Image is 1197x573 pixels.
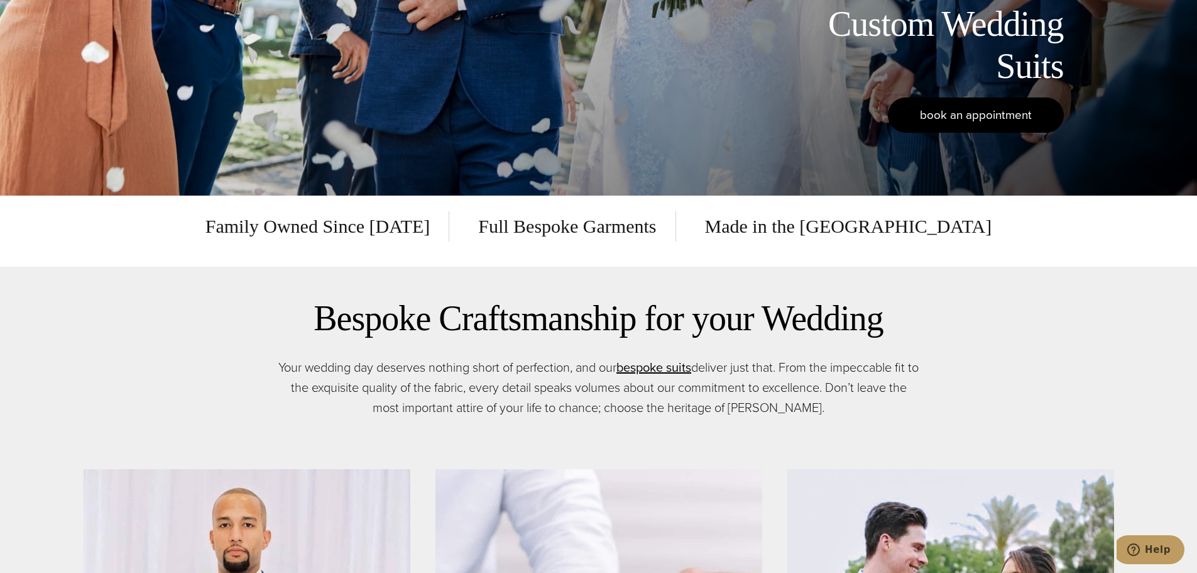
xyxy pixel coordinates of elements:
[84,298,1114,340] h2: Bespoke Craftsmanship for your Wedding
[278,357,919,418] p: Your wedding day deserves nothing short of perfection, and our deliver just that. From the impecc...
[686,211,992,242] span: Made in the [GEOGRAPHIC_DATA]
[459,211,675,242] span: Full Bespoke Garments
[1117,535,1184,567] iframe: Opens a widget where you can chat to one of our agents
[205,211,449,242] span: Family Owned Since [DATE]
[888,97,1064,133] a: book an appointment
[920,106,1032,124] span: book an appointment
[616,358,691,377] a: bespoke suits
[781,3,1064,87] h1: Custom Wedding Suits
